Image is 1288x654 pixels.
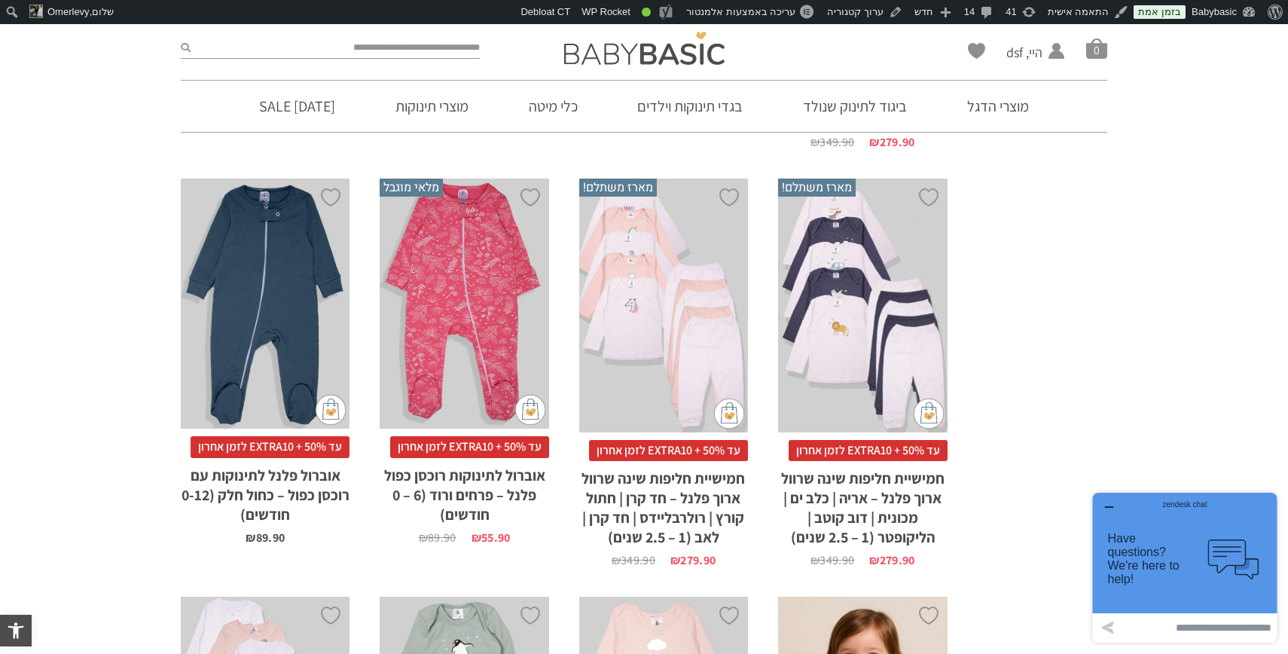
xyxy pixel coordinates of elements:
span: מארז משתלם! [778,179,856,197]
span: ₪ [810,552,819,568]
span: סל קניות [1086,38,1107,59]
img: cat-mini-atc.png [714,399,744,429]
span: ₪ [869,134,879,150]
a: ביגוד לתינוק שנולד [780,81,929,132]
span: עד 50% + EXTRA10 לזמן אחרון [589,440,748,461]
iframe: פותח יישומון שאפשר לשוחח בו בצ'אט עם אחד הנציגים שלנו [1087,487,1283,649]
a: אוברול פלנל לתינוקות עם רוכסן כפול - כחול חלק (0-12 חודשים) עד 50% + EXTRA10 לזמן אחרוןאוברול פלנ... [181,179,349,543]
a: מוצרי תינוקות [373,81,491,132]
span: עד 50% + EXTRA10 לזמן אחרון [789,440,948,461]
span: עד 50% + EXTRA10 לזמן אחרון [191,436,349,457]
img: Baby Basic בגדי תינוקות וילדים אונליין [564,32,725,65]
span: Omerlevy [47,6,90,17]
span: ₪ [810,134,819,150]
a: בזמן אמת [1134,5,1186,19]
bdi: 279.90 [869,552,914,568]
span: עריכה באמצעות אלמנטור [686,6,795,17]
bdi: 89.90 [246,530,285,546]
bdi: 89.90 [419,530,456,546]
h2: אוברול פלנל לתינוקות עם רוכסן כפול – כחול חלק (0-12 חודשים) [181,458,349,524]
span: ₪ [246,530,255,546]
span: ₪ [869,552,879,568]
span: Wishlist [968,43,985,64]
bdi: 279.90 [670,552,716,568]
span: מלאי מוגבל [380,179,443,197]
a: מארז משתלם! חמישיית חליפות שינה שרוול ארוך פלנל - חד קרן | חתול קורץ | רולרבליידס | חד קרן | לאב ... [579,179,748,567]
span: ₪ [419,530,428,546]
h2: אוברול לתינוקות רוכסן כפול פלנל – פרחים ורוד (6 – 0 חודשים) [380,458,548,524]
a: מארז משתלם! חמישיית חליפות שינה שרוול ארוך פלנל - אריה | כלב ים | מכונית | דוב קוטב | הליקופטר (1... [778,179,947,567]
img: cat-mini-atc.png [316,395,346,425]
a: סל קניות0 [1086,38,1107,59]
a: מוצרי הדגל [945,81,1051,132]
span: ₪ [670,552,680,568]
div: טוב [642,8,651,17]
a: בגדי תינוקות וילדים [615,81,765,132]
a: כלי מיטה [506,81,600,132]
span: החשבון שלי [1006,62,1042,81]
a: Wishlist [968,43,985,59]
bdi: 349.90 [810,552,854,568]
bdi: 349.90 [810,134,854,150]
a: [DATE] SALE [237,81,358,132]
span: עד 50% + EXTRA10 לזמן אחרון [390,436,549,457]
bdi: 55.90 [472,530,511,546]
h2: חמישיית חליפות שינה שרוול ארוך פלנל – אריה | כלב ים | מכונית | דוב קוטב | הליקופטר (1 – 2.5 שנים) [778,461,947,547]
img: cat-mini-atc.png [515,395,545,425]
bdi: 279.90 [869,134,914,150]
span: ₪ [472,530,481,546]
h2: חמישיית חליפות שינה שרוול ארוך פלנל – חד קרן | חתול קורץ | רולרבליידס | חד קרן | לאב (1 – 2.5 שנים) [579,461,748,547]
span: ₪ [612,552,621,568]
span: מארז משתלם! [579,179,657,197]
a: מלאי מוגבל אוברול לתינוקות רוכסן כפול פלנל - פרחים ורוד (6 - 0 חודשים) עד 50% + EXTRA10 לזמן אחרו... [380,179,548,543]
bdi: 349.90 [612,552,655,568]
img: cat-mini-atc.png [914,399,944,429]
